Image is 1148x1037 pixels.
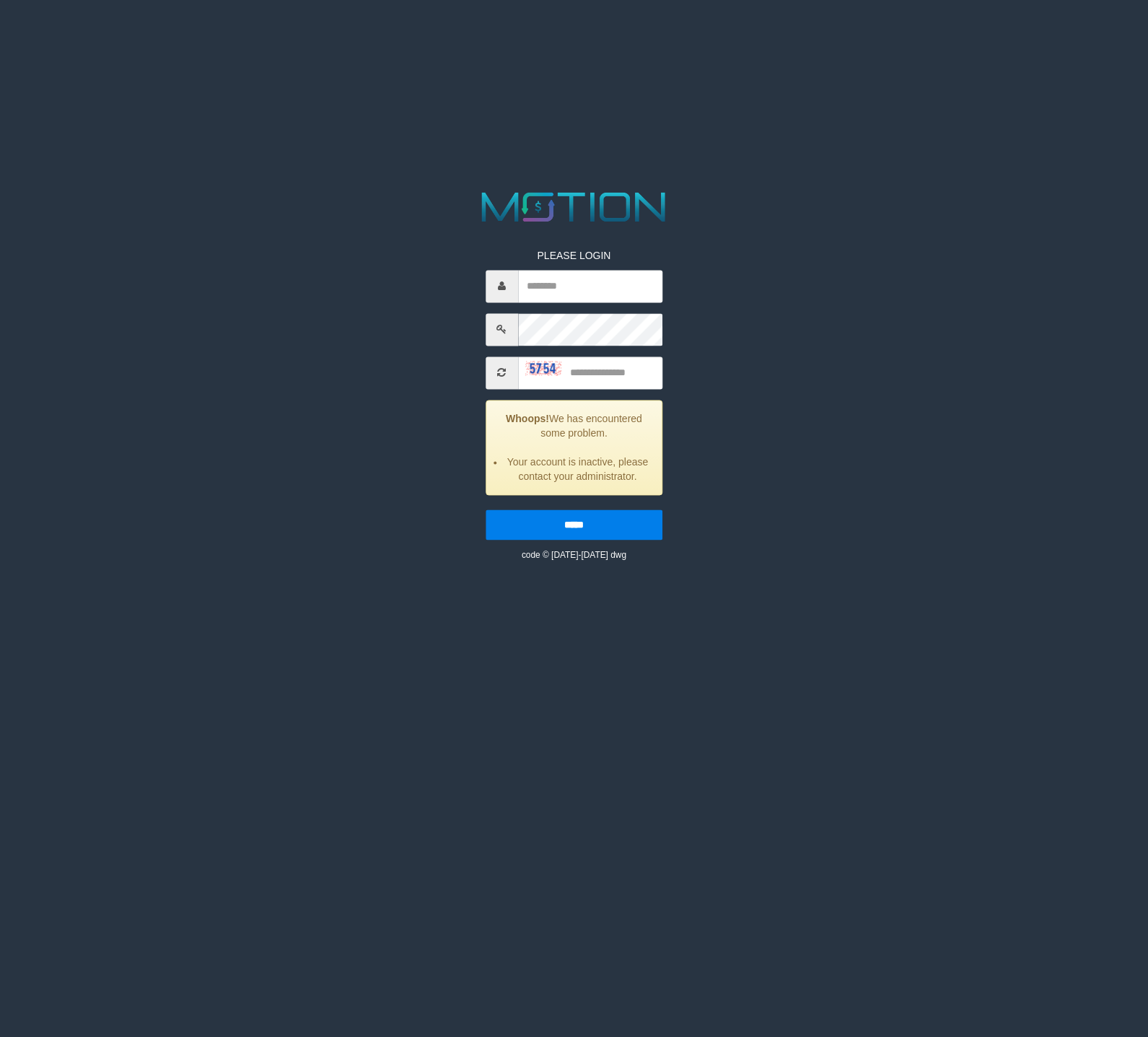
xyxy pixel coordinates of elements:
[486,248,662,263] p: PLEASE LOGIN
[486,400,662,495] div: We has encountered some problem.
[504,455,651,484] li: Your account is inactive, please contact your administrator.
[473,187,674,227] img: MOTION_logo.png
[522,550,626,560] small: code © [DATE]-[DATE] dwg
[506,413,549,424] strong: Whoops!
[525,362,561,376] img: captcha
